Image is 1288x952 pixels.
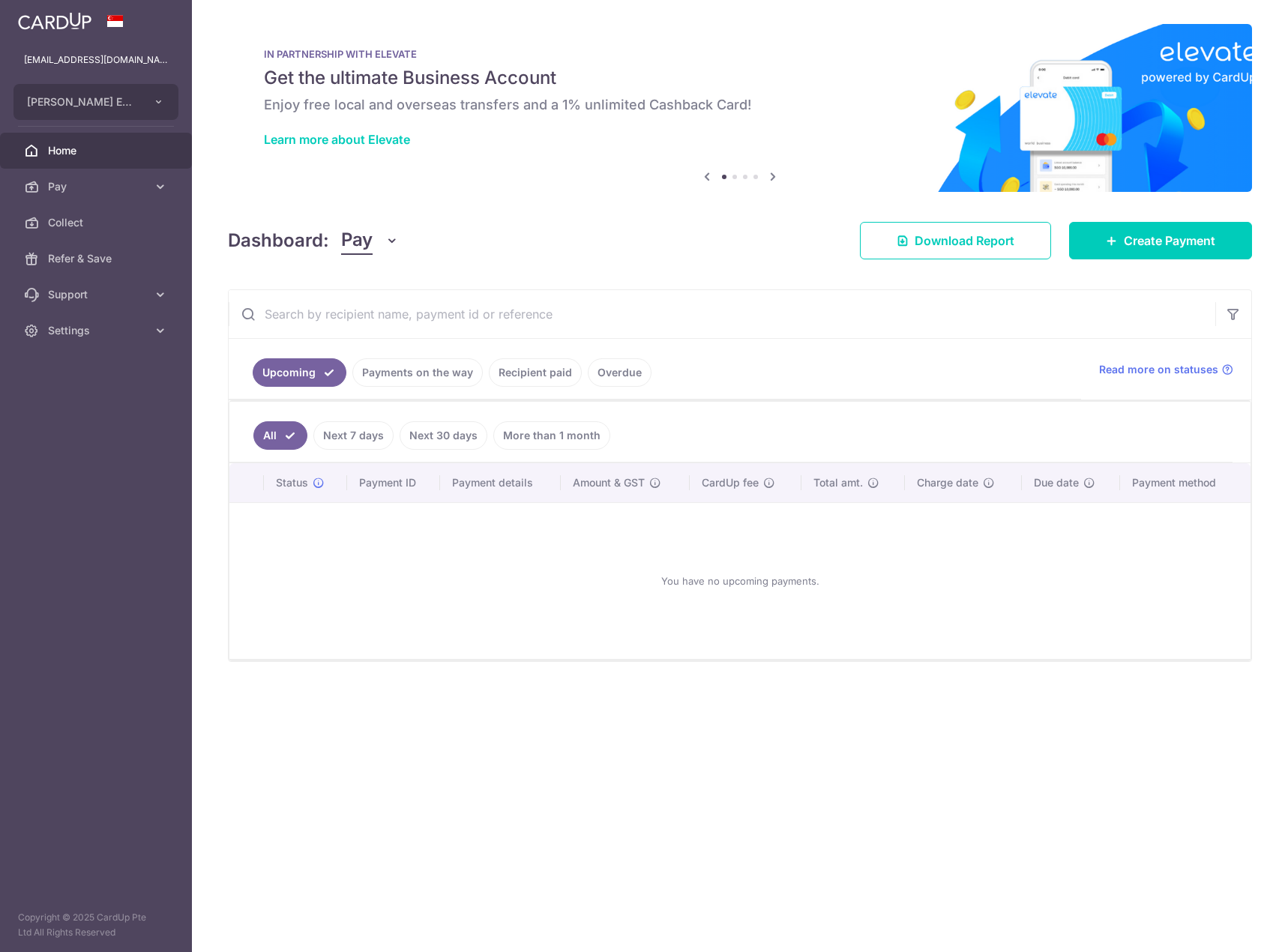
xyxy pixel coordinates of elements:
p: IN PARTNERSHIP WITH ELEVATE [264,48,1216,60]
span: Status [276,475,308,490]
span: Read more on statuses [1099,362,1218,377]
span: Collect [48,215,147,230]
button: Pay [341,226,399,255]
span: Home [48,143,147,158]
span: Refer & Save [48,251,147,266]
th: Payment ID [347,463,440,502]
a: Recipient paid [489,358,582,387]
h6: Enjoy free local and overseas transfers and a 1% unlimited Cashback Card! [264,96,1216,114]
a: More than 1 month [493,421,610,450]
input: Search by recipient name, payment id or reference [229,290,1215,338]
span: Pay [341,226,373,255]
th: Payment details [440,463,561,502]
span: [PERSON_NAME] ENGINEERING TRADING PTE. LTD. [27,94,138,109]
span: Amount & GST [573,475,645,490]
div: You have no upcoming payments. [247,515,1233,647]
th: Payment method [1120,463,1251,502]
span: Charge date [917,475,978,490]
span: Due date [1034,475,1079,490]
h4: Dashboard: [228,227,329,254]
h5: Get the ultimate Business Account [264,66,1216,90]
img: Renovation banner [228,24,1252,192]
a: Next 7 days [313,421,394,450]
span: Create Payment [1124,232,1215,250]
a: Read more on statuses [1099,362,1233,377]
span: Pay [48,179,147,194]
a: All [253,421,307,450]
iframe: Opens a widget where you can find more information [1193,907,1273,945]
span: Total amt. [813,475,863,490]
a: Next 30 days [400,421,487,450]
span: Settings [48,323,147,338]
a: Upcoming [253,358,346,387]
a: Payments on the way [352,358,483,387]
img: CardUp [18,12,91,30]
span: CardUp fee [702,475,759,490]
p: [EMAIL_ADDRESS][DOMAIN_NAME] [24,52,168,67]
a: Create Payment [1069,222,1252,259]
a: Overdue [588,358,651,387]
span: Support [48,287,147,302]
a: Download Report [860,222,1051,259]
a: Learn more about Elevate [264,132,410,147]
span: Download Report [915,232,1014,250]
button: [PERSON_NAME] ENGINEERING TRADING PTE. LTD. [13,84,178,120]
